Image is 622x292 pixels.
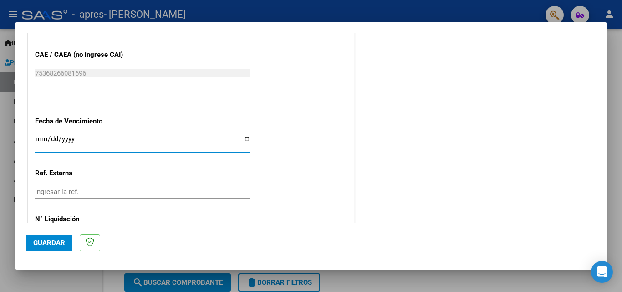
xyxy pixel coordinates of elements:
[26,235,72,251] button: Guardar
[35,214,129,225] p: N° Liquidación
[591,261,613,283] div: Open Intercom Messenger
[35,168,129,179] p: Ref. Externa
[33,239,65,247] span: Guardar
[35,50,129,60] p: CAE / CAEA (no ingrese CAI)
[35,116,129,127] p: Fecha de Vencimiento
